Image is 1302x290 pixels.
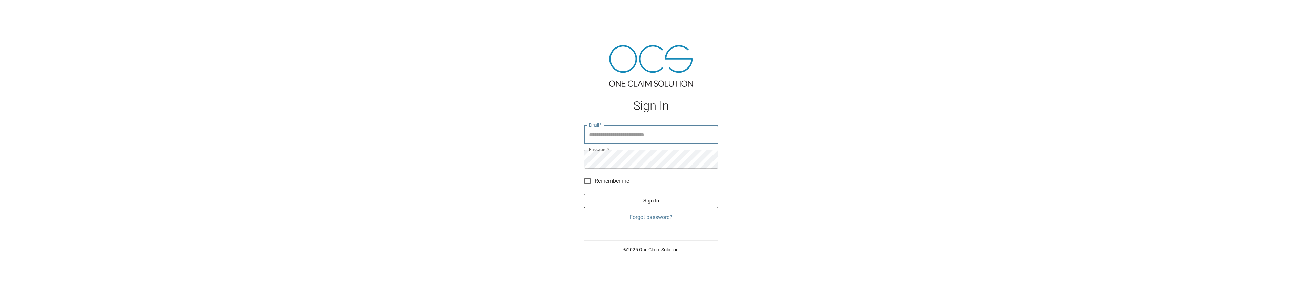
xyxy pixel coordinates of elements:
label: Email [589,122,602,128]
a: Forgot password? [584,213,718,221]
img: ocs-logo-white-transparent.png [8,4,35,18]
h1: Sign In [584,99,718,113]
label: Password [589,147,609,152]
p: © 2025 One Claim Solution [584,246,718,253]
span: Remember me [595,177,629,185]
button: Sign In [584,194,718,208]
img: ocs-logo-tra.png [609,45,693,87]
